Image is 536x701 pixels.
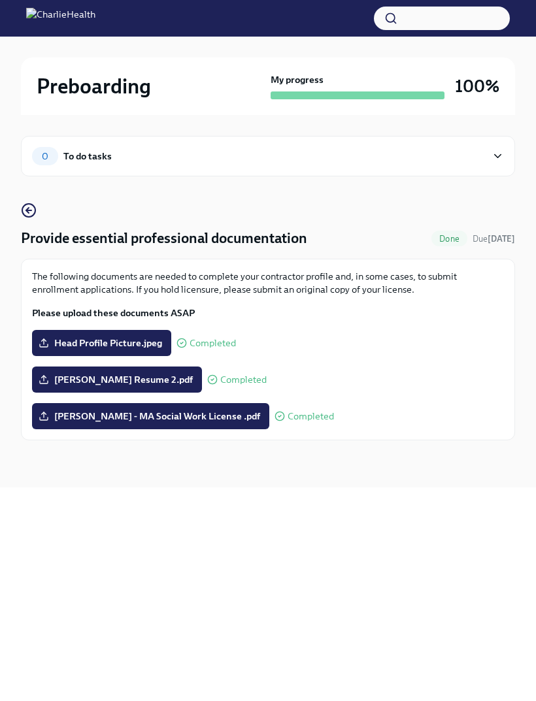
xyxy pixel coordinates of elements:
h2: Preboarding [37,73,151,99]
strong: [DATE] [488,234,515,244]
span: October 6th, 2025 09:00 [473,233,515,245]
span: [PERSON_NAME] Resume 2.pdf [41,373,193,386]
span: Completed [288,412,334,421]
h4: Provide essential professional documentation [21,229,307,248]
strong: Please upload these documents ASAP [32,307,195,319]
h3: 100% [455,74,499,98]
strong: My progress [271,73,324,86]
span: Due [473,234,515,244]
label: Head Profile Picture.jpeg [32,330,171,356]
label: [PERSON_NAME] - MA Social Work License .pdf [32,403,269,429]
span: [PERSON_NAME] - MA Social Work License .pdf [41,410,260,423]
div: To do tasks [63,149,112,163]
span: Done [431,234,467,244]
img: CharlieHealth [26,8,95,29]
p: The following documents are needed to complete your contractor profile and, in some cases, to sub... [32,270,504,296]
span: Completed [220,375,267,385]
span: Head Profile Picture.jpeg [41,336,162,350]
span: 0 [34,152,56,161]
span: Completed [190,338,236,348]
label: [PERSON_NAME] Resume 2.pdf [32,367,202,393]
